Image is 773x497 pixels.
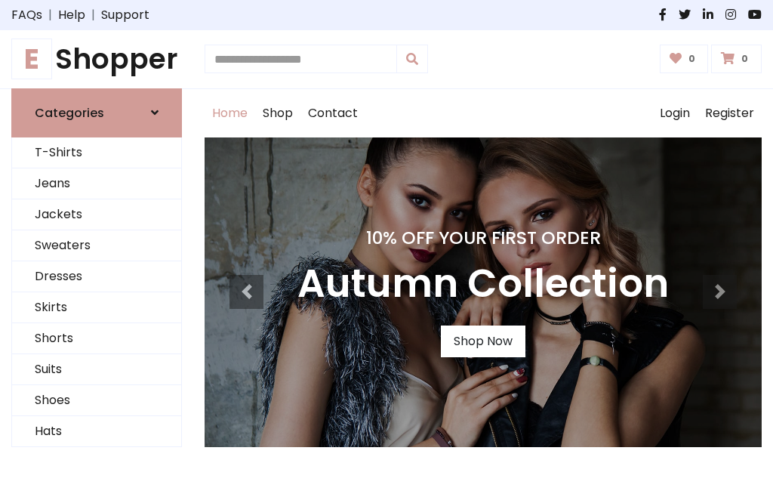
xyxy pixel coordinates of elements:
span: | [42,6,58,24]
a: Jackets [12,199,181,230]
a: Shop Now [441,326,525,357]
a: Jeans [12,168,181,199]
a: Home [205,89,255,137]
a: Hats [12,416,181,447]
a: Support [101,6,149,24]
span: 0 [685,52,699,66]
a: Suits [12,354,181,385]
h6: Categories [35,106,104,120]
a: 0 [660,45,709,73]
a: T-Shirts [12,137,181,168]
a: 0 [711,45,762,73]
h3: Autumn Collection [297,261,669,307]
a: Shop [255,89,300,137]
a: Help [58,6,85,24]
a: Contact [300,89,365,137]
a: FAQs [11,6,42,24]
span: E [11,39,52,79]
a: EShopper [11,42,182,76]
span: 0 [738,52,752,66]
a: Categories [11,88,182,137]
h4: 10% Off Your First Order [297,227,669,248]
a: Shoes [12,385,181,416]
a: Sweaters [12,230,181,261]
h1: Shopper [11,42,182,76]
span: | [85,6,101,24]
a: Skirts [12,292,181,323]
a: Dresses [12,261,181,292]
a: Register [698,89,762,137]
a: Login [652,89,698,137]
a: Shorts [12,323,181,354]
